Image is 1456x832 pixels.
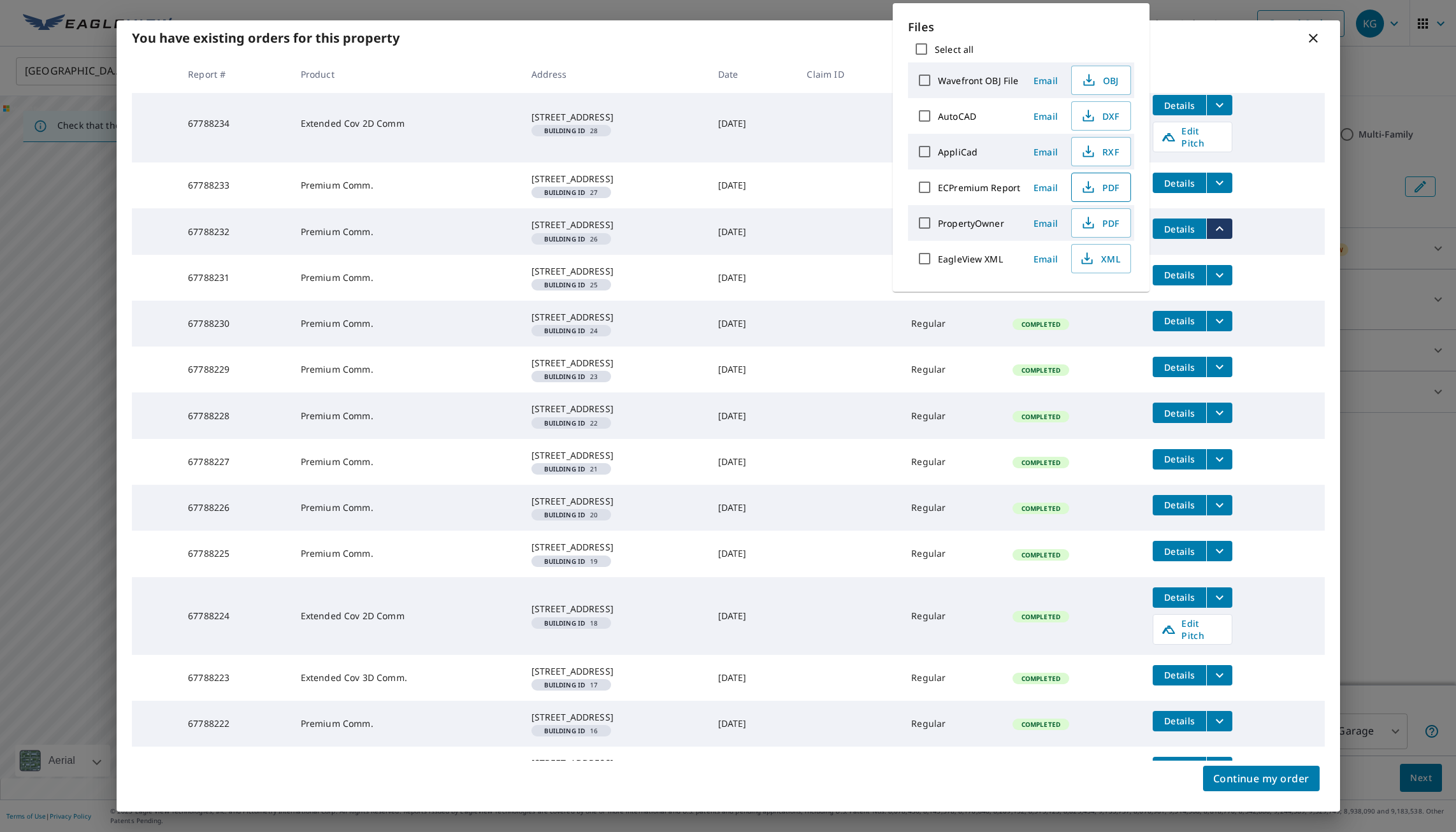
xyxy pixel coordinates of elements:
[544,420,586,426] em: Building ID
[1153,449,1206,470] button: detailsBtn-67788227
[708,439,797,485] td: [DATE]
[544,682,586,688] em: Building ID
[1160,269,1199,281] span: Details
[1206,403,1232,423] button: filesDropdownBtn-67788228
[708,655,797,701] td: [DATE]
[1153,587,1206,608] button: detailsBtn-67788224
[537,327,606,334] span: 24
[531,219,698,231] div: [STREET_ADDRESS]
[291,531,521,577] td: Premium Comm.
[178,701,291,747] td: 67788222
[1160,223,1199,235] span: Details
[708,85,797,162] td: [DATE]
[537,558,606,564] span: 19
[544,728,586,734] em: Building ID
[1030,146,1061,158] span: Email
[178,301,291,347] td: 67788230
[178,392,291,438] td: 67788228
[544,373,586,380] em: Building ID
[1153,357,1206,377] button: detailsBtn-67788229
[537,466,606,472] span: 21
[1160,177,1199,189] span: Details
[708,162,797,208] td: [DATE]
[1071,208,1131,238] button: PDF
[544,127,586,134] em: Building ID
[544,236,586,242] em: Building ID
[1206,449,1232,470] button: filesDropdownBtn-67788227
[1014,550,1068,559] span: Completed
[1025,213,1066,233] button: Email
[1030,253,1061,265] span: Email
[938,110,976,122] label: AutoCAD
[1160,453,1199,465] span: Details
[531,403,698,415] div: [STREET_ADDRESS]
[1030,182,1061,194] span: Email
[1161,125,1224,149] span: Edit Pitch
[544,512,586,518] em: Building ID
[901,747,1002,793] td: Regular
[1079,144,1120,159] span: RXF
[796,55,901,93] th: Claim ID
[531,449,698,462] div: [STREET_ADDRESS]
[1153,219,1206,239] button: detailsBtn-67788232
[901,531,1002,577] td: Regular
[291,655,521,701] td: Extended Cov 3D Comm.
[291,577,521,655] td: Extended Cov 2D Comm
[901,392,1002,438] td: Regular
[708,255,797,301] td: [DATE]
[1206,587,1232,608] button: filesDropdownBtn-67788224
[1153,711,1206,731] button: detailsBtn-67788222
[531,265,698,278] div: [STREET_ADDRESS]
[1079,73,1120,88] span: OBJ
[537,512,606,518] span: 20
[901,655,1002,701] td: Regular
[544,558,586,564] em: Building ID
[291,55,521,93] th: Product
[1161,617,1224,642] span: Edit Pitch
[531,311,698,324] div: [STREET_ADDRESS]
[1153,757,1206,777] button: detailsBtn-67788221
[1160,591,1199,603] span: Details
[178,485,291,531] td: 67788226
[708,347,797,392] td: [DATE]
[1206,311,1232,331] button: filesDropdownBtn-67788230
[544,282,586,288] em: Building ID
[291,439,521,485] td: Premium Comm.
[1153,541,1206,561] button: detailsBtn-67788225
[1160,545,1199,557] span: Details
[537,127,606,134] span: 28
[531,711,698,724] div: [STREET_ADDRESS]
[537,236,606,242] span: 26
[1160,315,1199,327] span: Details
[132,29,400,47] b: You have existing orders for this property
[1071,66,1131,95] button: OBJ
[178,747,291,793] td: 67788221
[1014,612,1068,621] span: Completed
[1071,137,1131,166] button: RXF
[1206,357,1232,377] button: filesDropdownBtn-67788229
[708,55,797,93] th: Date
[1079,108,1120,124] span: DXF
[1079,215,1120,231] span: PDF
[901,347,1002,392] td: Regular
[1153,403,1206,423] button: detailsBtn-67788228
[1160,669,1199,681] span: Details
[708,577,797,655] td: [DATE]
[1014,320,1068,329] span: Completed
[935,43,974,55] label: Select all
[1071,173,1131,202] button: PDF
[1153,311,1206,331] button: detailsBtn-67788230
[1153,173,1206,193] button: detailsBtn-67788233
[531,603,698,615] div: [STREET_ADDRESS]
[1153,665,1206,685] button: detailsBtn-67788223
[537,728,606,734] span: 16
[531,495,698,508] div: [STREET_ADDRESS]
[178,85,291,162] td: 67788234
[1079,180,1120,195] span: PDF
[938,253,1003,265] label: EagleView XML
[938,182,1020,194] label: ECPremium Report
[901,701,1002,747] td: Regular
[537,373,606,380] span: 23
[291,485,521,531] td: Premium Comm.
[1025,71,1066,90] button: Email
